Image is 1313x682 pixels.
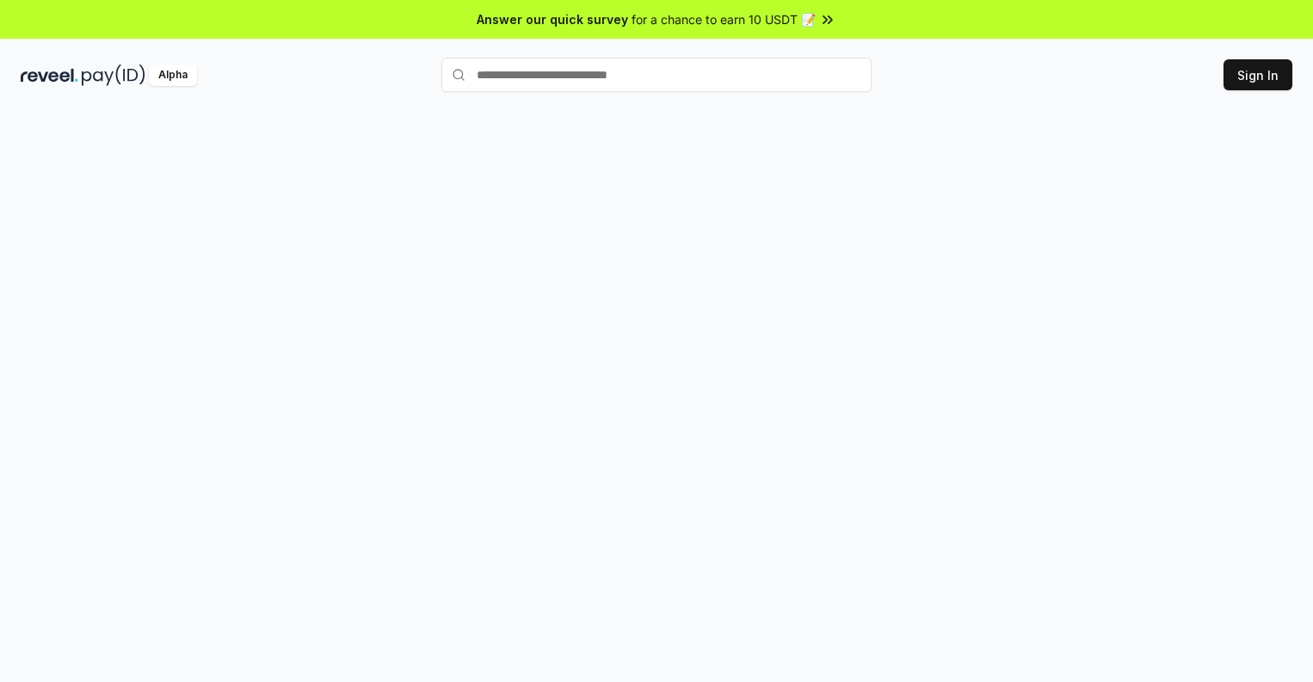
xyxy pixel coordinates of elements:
[82,65,145,86] img: pay_id
[149,65,197,86] div: Alpha
[477,10,628,28] span: Answer our quick survey
[1224,59,1292,90] button: Sign In
[21,65,78,86] img: reveel_dark
[632,10,816,28] span: for a chance to earn 10 USDT 📝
